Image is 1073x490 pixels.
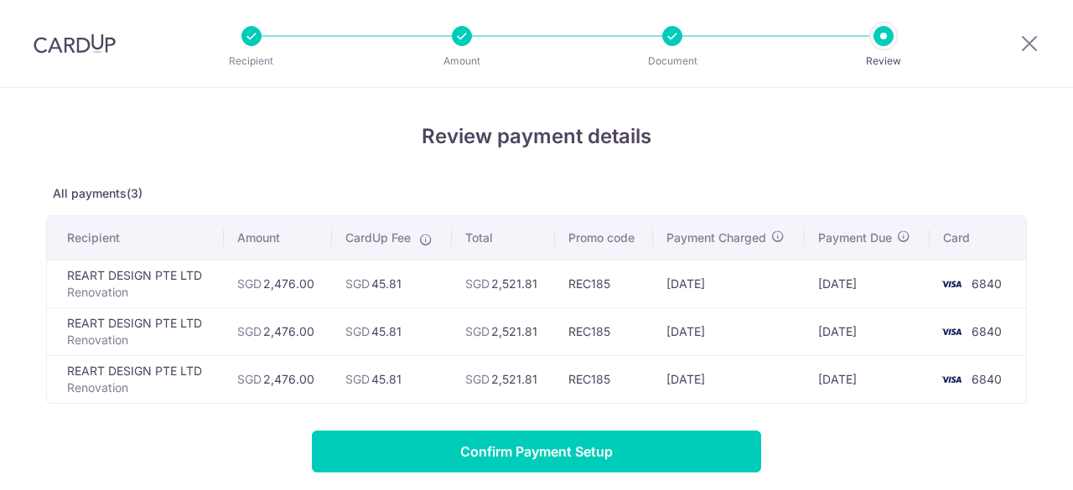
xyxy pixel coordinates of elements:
[332,355,451,403] td: 45.81
[805,355,930,403] td: [DATE]
[972,276,1002,291] span: 6840
[224,355,333,403] td: 2,476.00
[189,53,314,70] p: Recipient
[930,216,1026,260] th: Card
[452,355,556,403] td: 2,521.81
[555,307,652,355] td: REC185
[224,260,333,307] td: 2,476.00
[972,324,1002,338] span: 6840
[237,276,262,291] span: SGD
[332,260,451,307] td: 45.81
[822,53,946,70] p: Review
[610,53,734,70] p: Document
[818,230,892,246] span: Payment Due
[653,355,805,403] td: [DATE]
[653,260,805,307] td: [DATE]
[465,276,490,291] span: SGD
[224,307,333,355] td: 2,476.00
[935,369,968,389] img: <span class="translation_missing" title="translation missing: en.account_steps.new_confirm_form.b...
[555,260,652,307] td: REC185
[237,324,262,338] span: SGD
[805,307,930,355] td: [DATE]
[47,260,224,307] td: REART DESIGN PTE LTD
[935,274,968,294] img: <span class="translation_missing" title="translation missing: en.account_steps.new_confirm_form.b...
[312,431,761,472] input: Confirm Payment Setup
[332,307,451,355] td: 45.81
[46,185,1027,202] p: All payments(3)
[966,440,1056,482] iframe: Opens a widget where you can find more information
[555,216,652,260] th: Promo code
[34,34,116,54] img: CardUp
[345,324,370,338] span: SGD
[47,355,224,403] td: REART DESIGN PTE LTD
[400,53,524,70] p: Amount
[67,332,210,348] p: Renovation
[47,307,224,355] td: REART DESIGN PTE LTD
[555,355,652,403] td: REC185
[67,379,210,396] p: Renovation
[452,216,556,260] th: Total
[345,230,411,246] span: CardUp Fee
[805,260,930,307] td: [DATE]
[653,307,805,355] td: [DATE]
[972,372,1002,386] span: 6840
[935,322,968,342] img: <span class="translation_missing" title="translation missing: en.account_steps.new_confirm_form.b...
[224,216,333,260] th: Amount
[345,372,370,386] span: SGD
[46,121,1027,152] h4: Review payment details
[465,372,490,386] span: SGD
[345,276,370,291] span: SGD
[666,230,766,246] span: Payment Charged
[452,307,556,355] td: 2,521.81
[47,216,224,260] th: Recipient
[237,372,262,386] span: SGD
[67,284,210,301] p: Renovation
[465,324,490,338] span: SGD
[452,260,556,307] td: 2,521.81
